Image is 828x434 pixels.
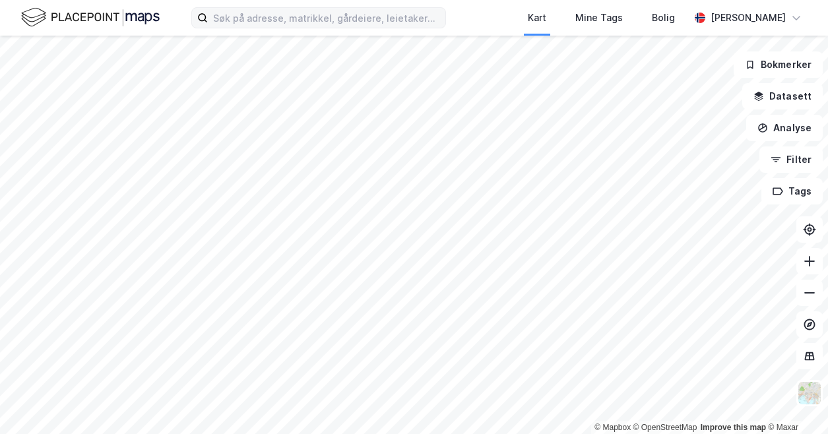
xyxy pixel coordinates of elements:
div: [PERSON_NAME] [711,10,786,26]
div: Bolig [652,10,675,26]
div: Kart [528,10,546,26]
iframe: Chat Widget [762,371,828,434]
img: logo.f888ab2527a4732fd821a326f86c7f29.svg [21,6,160,29]
div: Mine Tags [575,10,623,26]
input: Søk på adresse, matrikkel, gårdeiere, leietakere eller personer [208,8,445,28]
